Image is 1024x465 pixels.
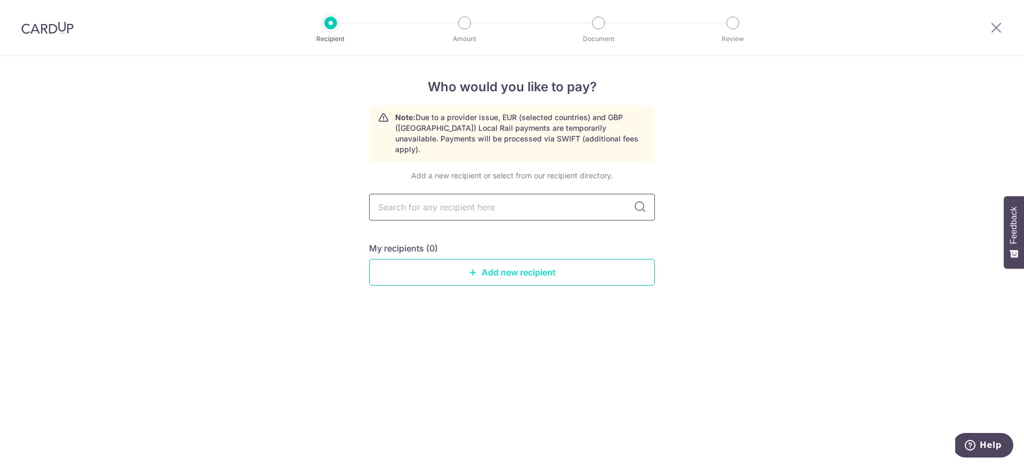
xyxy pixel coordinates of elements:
[369,77,655,97] h4: Who would you like to pay?
[1009,207,1019,244] span: Feedback
[559,34,638,44] p: Document
[21,21,74,34] img: CardUp
[1004,196,1024,269] button: Feedback - Show survey
[291,34,370,44] p: Recipient
[369,194,655,220] input: Search for any recipient here
[369,259,655,286] a: Add new recipient
[395,112,646,155] p: Due to a provider issue, EUR (selected countries) and GBP ([GEOGRAPHIC_DATA]) Local Rail payments...
[425,34,504,44] p: Amount
[369,170,655,181] div: Add a new recipient or select from our recipient directory.
[955,433,1013,460] iframe: Opens a widget where you can find more information
[693,34,772,44] p: Review
[395,113,415,122] strong: Note:
[369,242,438,255] h5: My recipients (0)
